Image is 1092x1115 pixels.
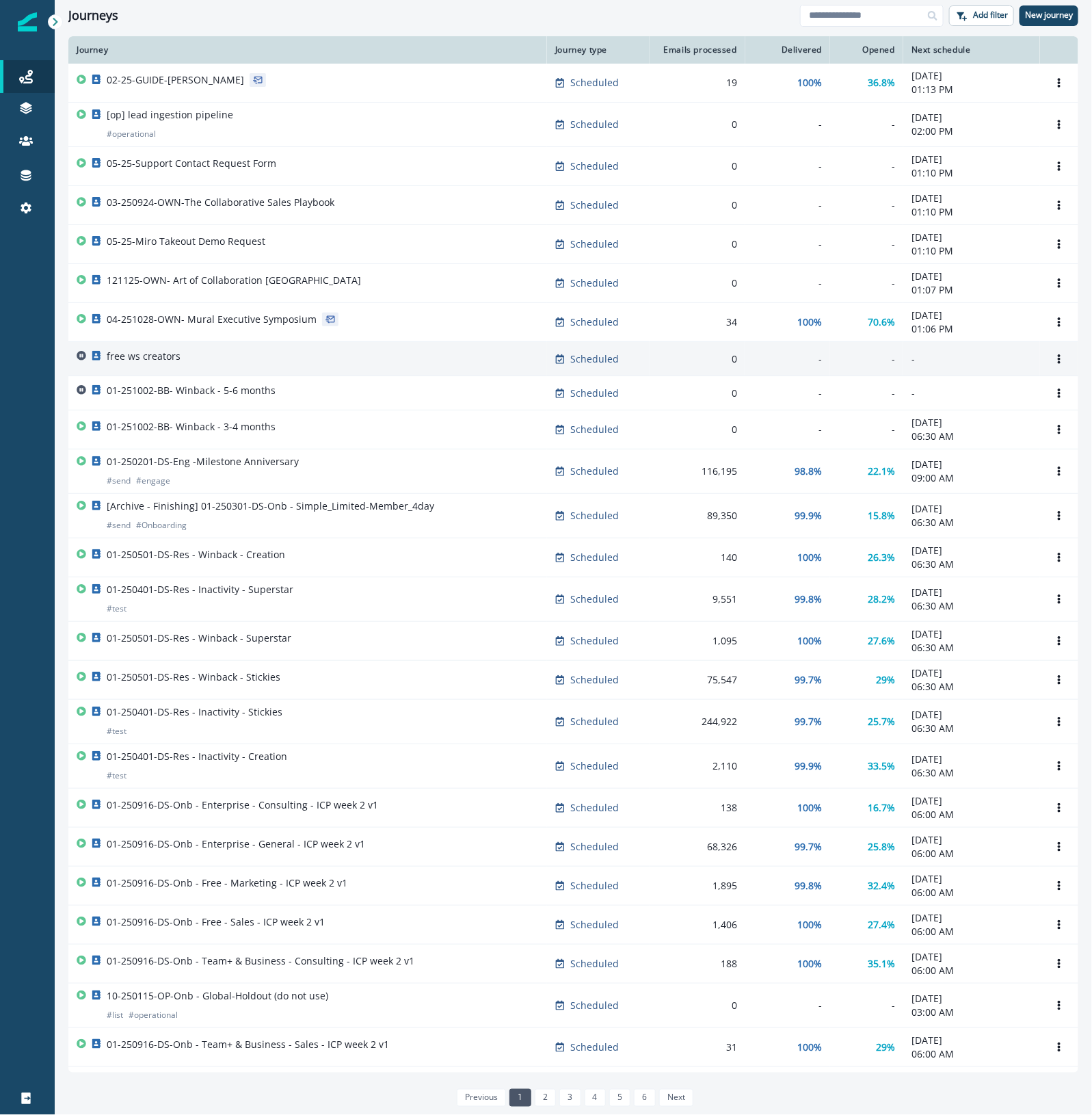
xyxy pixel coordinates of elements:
a: Next page [659,1089,693,1107]
a: 01-250401-DS-Res - Inactivity - Stickies#testScheduled244,92299.7%25.7%[DATE]06:30 AMOptions [68,700,1078,744]
p: [DATE] [911,270,1032,283]
p: free ws creators [107,350,181,363]
button: Options [1048,312,1070,332]
button: Options [1048,915,1070,935]
button: Options [1048,195,1070,215]
div: 0 [658,198,737,212]
p: 06:30 AM [911,680,1032,694]
a: 01-250916-DS-Onb - Team+ & Business - Consulting - ICP week 2 v1Scheduled188100%35.1%[DATE]06:00 ... [68,945,1078,984]
div: 89,350 [658,509,737,523]
button: Options [1048,954,1070,974]
button: Options [1048,114,1070,135]
p: 100% [797,918,822,932]
p: 25.8% [868,840,895,854]
div: - [838,237,895,251]
p: 06:30 AM [911,641,1032,655]
ul: Pagination [453,1089,693,1107]
p: 29% [876,1040,895,1054]
a: 01-250501-DS-Res - Winback - StickiesScheduled75,54799.7%29%[DATE]06:30 AMOptions [68,661,1078,700]
button: Options [1048,419,1070,440]
div: - [754,118,822,131]
div: - [754,276,822,290]
p: 27.6% [868,634,895,648]
p: Scheduled [570,634,619,648]
button: Options [1048,1037,1070,1058]
p: 06:00 AM [911,886,1032,900]
p: Scheduled [570,918,619,932]
p: Scheduled [570,592,619,606]
p: 04-251028-OWN- Mural Executive Symposium [107,313,317,326]
a: 01-250501-DS-Res - Winback - CreationScheduled140100%26.3%[DATE]06:30 AMOptions [68,538,1078,577]
a: Page 1 is your current page [509,1089,531,1107]
p: - [911,386,1032,400]
div: Journey type [555,44,641,55]
button: Options [1048,383,1070,404]
p: 01-250201-DS-Eng -Milestone Anniversary [107,455,299,469]
p: 01-250501-DS-Res - Winback - Superstar [107,631,291,645]
div: 9,551 [658,592,737,606]
a: 05-25-Support Contact Request FormScheduled0--[DATE]01:10 PMOptions [68,147,1078,186]
p: Scheduled [570,352,619,366]
p: 01:07 PM [911,283,1032,297]
a: 01-250401-DS-Res - Inactivity - Superstar#testScheduled9,55199.8%28.2%[DATE]06:30 AMOptions [68,577,1078,622]
p: # test [107,602,126,616]
p: 02:00 PM [911,124,1032,138]
div: 0 [658,352,737,366]
p: 100% [797,1040,822,1054]
p: Scheduled [570,76,619,90]
a: 01-250916-DS-Onb - Enterprise - General - ICP week 2 v1Scheduled68,32699.7%25.8%[DATE]06:00 AMOpt... [68,828,1078,867]
p: 06:30 AM [911,557,1032,571]
p: 03:00 AM [911,1006,1032,1019]
p: 99.7% [795,673,822,687]
p: [DATE] [911,911,1032,925]
div: Delivered [754,44,822,55]
p: - [911,352,1032,366]
p: 01-250401-DS-Res - Inactivity - Superstar [107,583,293,596]
p: 99.8% [795,879,822,893]
a: [op] lead ingestion pipeline#operationalScheduled0--[DATE]02:00 PMOptions [68,103,1078,147]
a: free ws creatorsScheduled0---Options [68,342,1078,376]
div: 0 [658,118,737,131]
p: [DATE] [911,309,1032,322]
p: [DATE] [911,666,1032,680]
a: Page 2 [535,1089,556,1107]
p: 01:10 PM [911,244,1032,258]
p: 100% [797,76,822,90]
p: 06:30 AM [911,722,1032,735]
p: 27.4% [868,918,895,932]
p: 99.8% [795,592,822,606]
p: Scheduled [570,957,619,971]
p: Scheduled [570,673,619,687]
p: [DATE] [911,794,1032,808]
p: Scheduled [570,551,619,564]
p: 01-251002-BB- Winback - 5-6 months [107,384,276,397]
button: Options [1048,547,1070,568]
p: 36.8% [868,76,895,90]
p: 32.4% [868,879,895,893]
button: Options [1048,156,1070,176]
p: 01:10 PM [911,205,1032,219]
p: 25.7% [868,715,895,729]
p: [DATE] [911,708,1032,722]
div: 0 [658,276,737,290]
p: 01-250916-DS-Onb - Team+ & Business - Consulting - ICP week 2 v1 [107,954,414,968]
p: [DATE] [911,872,1032,886]
p: Scheduled [570,801,619,815]
a: 10-250115-OP-Onb - Global-Holdout (do not use)#list#operationalScheduled0--[DATE]03:00 AMOptions [68,984,1078,1028]
div: - [838,386,895,400]
p: Scheduled [570,118,619,131]
div: 31 [658,1040,737,1054]
p: # send [107,519,131,532]
p: 100% [797,957,822,971]
div: - [754,237,822,251]
div: - [838,159,895,173]
div: 19 [658,76,737,90]
p: 06:30 AM [911,766,1032,780]
p: 06:30 AM [911,599,1032,613]
button: Options [1048,711,1070,732]
p: 15.8% [868,509,895,523]
a: 01-250201-DS-Eng -Milestone Anniversary#send#engageScheduled116,19598.8%22.1%[DATE]09:00 AMOptions [68,449,1078,494]
div: - [754,386,822,400]
p: Scheduled [570,237,619,251]
a: 01-250501-DS-Res - Winback - SuperstarScheduled1,095100%27.6%[DATE]06:30 AMOptions [68,622,1078,661]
